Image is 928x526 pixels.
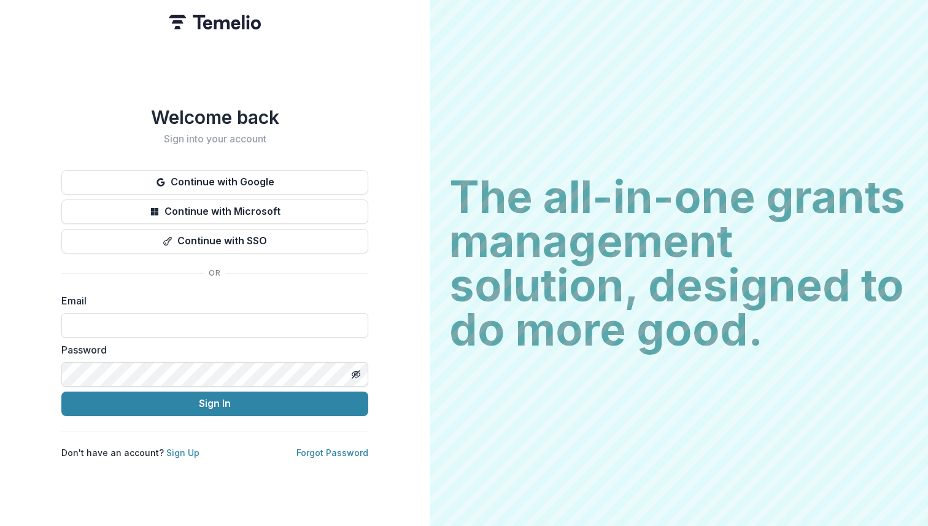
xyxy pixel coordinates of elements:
button: Continue with Microsoft [61,199,368,224]
h2: Sign into your account [61,133,368,145]
button: Continue with Google [61,170,368,195]
a: Sign Up [166,447,199,458]
h1: Welcome back [61,106,368,128]
p: Don't have an account? [61,446,199,459]
button: Sign In [61,392,368,416]
img: Temelio [169,15,261,29]
a: Forgot Password [296,447,368,458]
button: Continue with SSO [61,229,368,253]
button: Toggle password visibility [346,365,366,384]
label: Password [61,342,361,357]
label: Email [61,293,361,308]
